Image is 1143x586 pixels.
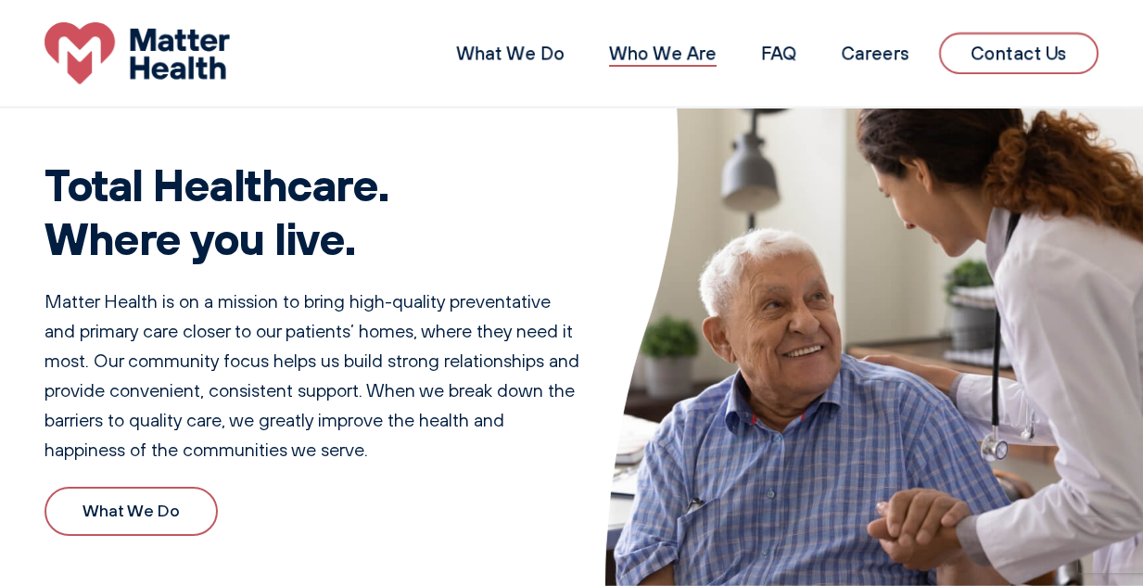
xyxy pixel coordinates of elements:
h1: Total Healthcare. Where you live. [44,158,583,264]
a: What We Do [44,487,218,536]
a: FAQ [761,42,796,65]
p: Matter Health is on a mission to bring high-quality preventative and primary care closer to our p... [44,287,583,465]
a: What We Do [456,42,565,65]
a: Careers [841,42,909,65]
a: Who We Are [609,42,717,65]
a: Contact Us [939,32,1099,74]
